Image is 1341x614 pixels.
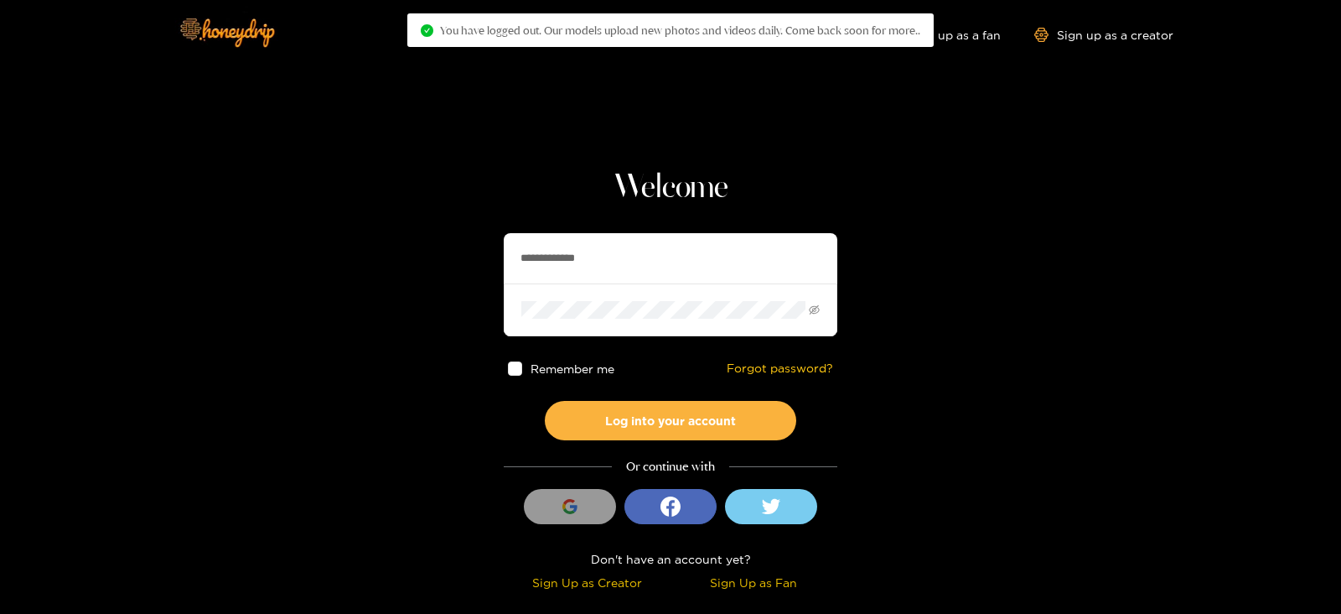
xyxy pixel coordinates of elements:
div: Don't have an account yet? [504,549,837,569]
span: Remember me [531,362,614,375]
div: Sign Up as Creator [508,573,666,592]
span: You have logged out. Our models upload new photos and videos daily. Come back soon for more.. [440,23,920,37]
h1: Welcome [504,168,837,208]
span: eye-invisible [809,304,820,315]
div: Or continue with [504,457,837,476]
div: Sign Up as Fan [675,573,833,592]
a: Sign up as a fan [886,28,1001,42]
span: check-circle [421,24,433,37]
button: Log into your account [545,401,796,440]
a: Forgot password? [727,362,833,376]
a: Sign up as a creator [1034,28,1173,42]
